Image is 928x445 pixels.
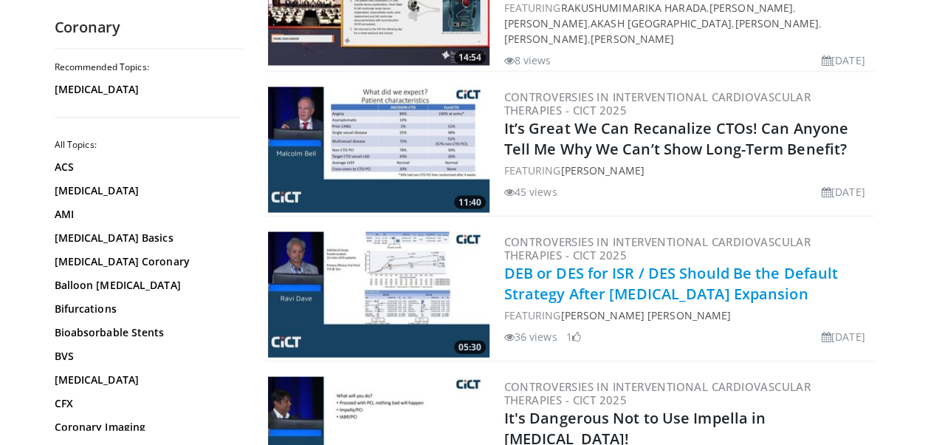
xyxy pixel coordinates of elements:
[504,183,557,199] li: 45 views
[268,231,489,357] img: 01ccff62-7464-4a9a-a1ef-b5dbe761bfa5.300x170_q85_crop-smart_upscale.jpg
[55,325,236,339] a: Bioabsorbable Stents
[268,231,489,357] a: 05:30
[822,183,865,199] li: [DATE]
[822,328,865,344] li: [DATE]
[55,17,243,36] h2: Coronary
[55,61,239,72] h2: Recommended Topics:
[504,31,588,45] a: [PERSON_NAME]
[55,301,236,316] a: Bifurcations
[454,195,486,208] span: 11:40
[454,340,486,353] span: 05:30
[55,206,236,221] a: AMI
[504,162,871,177] div: FEATURING
[504,328,557,344] li: 36 views
[504,16,588,30] a: [PERSON_NAME]
[504,118,849,158] a: It’s Great We Can Recanalize CTOs! Can Anyone Tell Me Why We Can’t Show Long-Term Benefit?
[504,307,871,322] div: FEATURING
[822,52,865,67] li: [DATE]
[55,372,236,387] a: [MEDICAL_DATA]
[504,262,839,303] a: DEB or DES for ISR / DES Should Be the Default Strategy After [MEDICAL_DATA] Expansion
[55,159,236,174] a: ACS
[454,50,486,64] span: 14:54
[55,138,239,150] h2: All Topics:
[591,16,732,30] a: Akash [GEOGRAPHIC_DATA]
[504,89,811,117] a: Controversies in Interventional Cardiovascular Therapies - CICT 2025
[566,328,581,344] li: 1
[55,419,236,434] a: Coronary Imaging
[735,16,818,30] a: [PERSON_NAME]
[55,254,236,268] a: [MEDICAL_DATA] Coronary
[55,395,236,410] a: CFX
[55,277,236,292] a: Balloon [MEDICAL_DATA]
[55,348,236,363] a: BVS
[504,52,551,67] li: 8 views
[504,234,811,262] a: Controversies in Interventional Cardiovascular Therapies - CICT 2025
[268,86,489,212] img: ca76b663-458d-4abd-936f-83f64256041b.300x170_q85_crop-smart_upscale.jpg
[560,163,644,177] a: [PERSON_NAME]
[55,81,236,96] a: [MEDICAL_DATA]
[504,378,811,407] a: Controversies in Interventional Cardiovascular Therapies - CICT 2025
[55,230,236,245] a: [MEDICAL_DATA] Basics
[55,183,236,197] a: [MEDICAL_DATA]
[268,86,489,212] a: 11:40
[591,31,674,45] a: [PERSON_NAME]
[560,308,731,322] a: [PERSON_NAME] [PERSON_NAME]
